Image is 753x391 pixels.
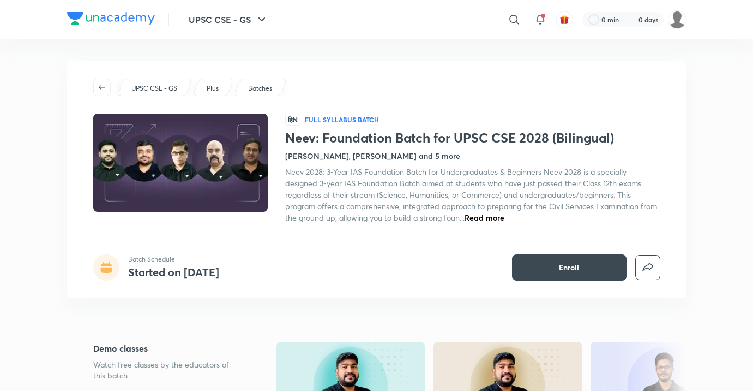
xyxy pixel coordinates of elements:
p: Full Syllabus Batch [305,115,379,124]
img: Ajit [668,10,686,29]
img: Thumbnail [91,112,269,213]
h4: [PERSON_NAME], [PERSON_NAME] and 5 more [285,150,460,162]
a: Batches [246,84,274,93]
p: Plus [207,84,219,93]
img: avatar [559,15,569,25]
span: Read more [465,212,504,223]
span: हिN [285,114,300,126]
img: streak [625,14,636,25]
h4: Started on [DATE] [128,265,219,280]
h5: Demo classes [93,342,242,355]
a: UPSC CSE - GS [129,84,179,93]
button: avatar [556,11,573,28]
a: Plus [204,84,220,93]
button: Enroll [512,254,627,281]
a: Company Logo [67,12,155,28]
button: UPSC CSE - GS [182,9,275,31]
p: Watch free classes by the educators of this batch [93,359,242,381]
p: UPSC CSE - GS [131,84,177,93]
p: Batches [248,84,272,93]
span: Neev 2028: 3-Year IAS Foundation Batch for Undergraduates & Beginners Neev 2028 is a specially de... [285,167,657,223]
img: Company Logo [67,12,155,25]
p: Batch Schedule [128,254,219,264]
h1: Neev: Foundation Batch for UPSC CSE 2028 (Bilingual) [285,130,660,146]
span: Enroll [559,262,579,273]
